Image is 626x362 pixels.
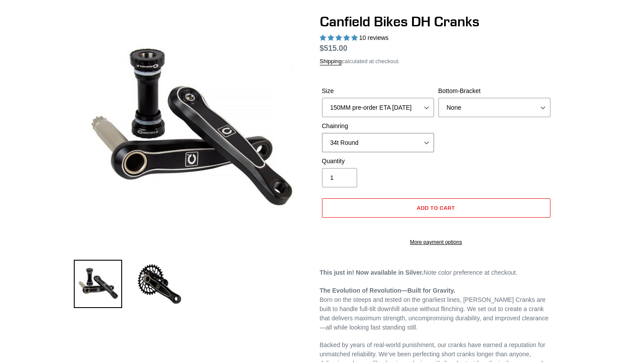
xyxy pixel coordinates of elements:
[320,269,424,276] strong: This just in! Now available in Silver.
[135,260,184,308] img: Load image into Gallery viewer, Canfield Bikes DH Cranks
[322,122,434,131] label: Chainring
[320,268,553,277] p: Note color preference at checkout.
[322,198,550,218] button: Add to cart
[320,58,342,65] a: Shipping
[322,157,434,166] label: Quantity
[438,86,550,96] label: Bottom-Bracket
[320,286,553,332] p: Born on the steeps and tested on the gnarliest lines, [PERSON_NAME] Cranks are built to handle fu...
[320,287,456,294] strong: The Evolution of Revolution—Built for Gravity.
[322,238,550,246] a: More payment options
[320,34,359,41] span: 4.90 stars
[359,34,388,41] span: 10 reviews
[74,260,122,308] img: Load image into Gallery viewer, Canfield Bikes DH Cranks
[322,86,434,96] label: Size
[320,57,553,66] div: calculated at checkout.
[320,13,553,30] h1: Canfield Bikes DH Cranks
[417,204,455,211] span: Add to cart
[320,44,347,53] span: $515.00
